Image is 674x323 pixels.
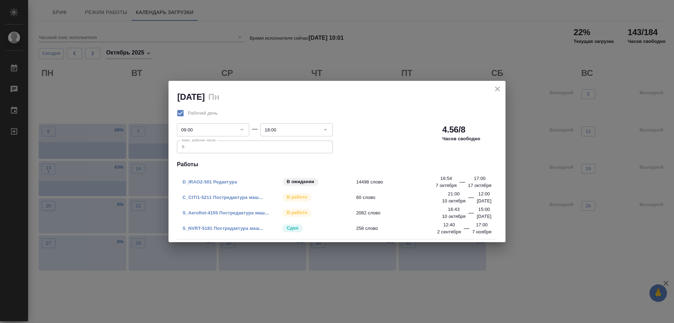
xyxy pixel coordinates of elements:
[183,226,263,231] a: S_NVRT-5181 Постредактура маш...
[468,209,474,220] div: —
[183,179,237,185] a: D_IRAO2-501 Редактура
[477,213,491,220] p: [DATE]
[478,206,490,213] p: 15:00
[474,175,485,182] p: 17:00
[448,206,460,213] p: 16:43
[477,198,491,205] p: [DATE]
[183,195,263,200] a: C_CITI1-5211 Постредактура маш...
[356,194,456,201] span: 60 слово
[478,190,490,198] p: 12:00
[287,225,298,232] p: Сдан
[472,228,491,235] p: 7 ноября
[177,160,497,169] h4: Работы
[442,198,465,205] p: 10 октября
[177,92,205,102] h2: [DATE]
[356,179,456,186] span: 14498 слово
[208,92,219,102] h2: Пн
[356,225,456,232] span: 258 слово
[464,224,469,235] div: —
[183,210,269,215] a: S_Aeroflot-4155 Постредактура маш...
[437,228,461,235] p: 2 сентября
[188,110,218,117] span: Рабочий день
[460,178,465,189] div: —
[468,182,491,189] p: 17 октября
[441,175,452,182] p: 16:54
[468,193,474,205] div: —
[287,194,307,201] p: В работе
[252,125,258,133] div: —
[356,209,456,217] span: 2082 слово
[442,135,480,142] p: Часов свободно
[442,213,465,220] p: 10 октября
[287,178,315,185] p: В ожидании
[448,190,460,198] p: 21:00
[476,221,488,228] p: 17:00
[442,124,465,135] h2: 4.56/8
[492,84,503,94] button: close
[436,182,457,189] p: 7 октября
[443,221,455,228] p: 12:40
[287,209,307,216] p: В работе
